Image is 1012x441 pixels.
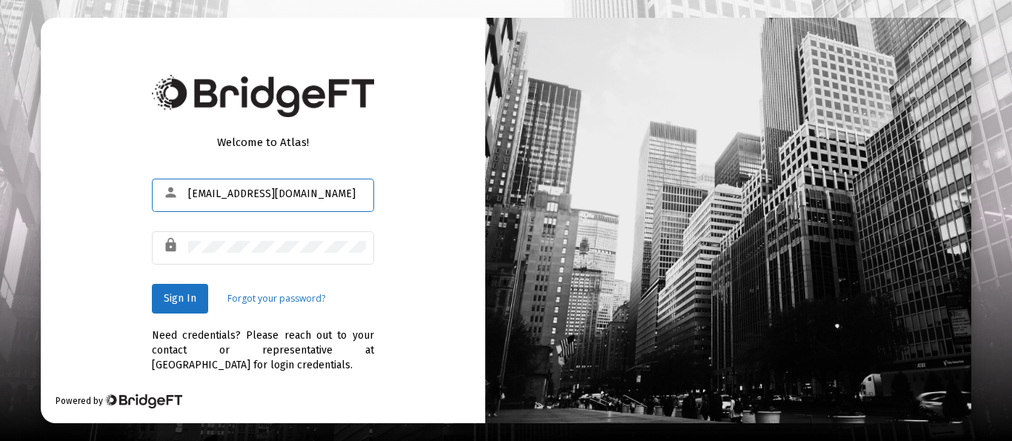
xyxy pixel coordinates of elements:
span: Sign In [164,292,196,305]
div: Welcome to Atlas! [152,135,374,150]
div: Need credentials? Please reach out to your contact or representative at [GEOGRAPHIC_DATA] for log... [152,314,374,373]
img: Bridge Financial Technology Logo [152,75,374,117]
img: Bridge Financial Technology Logo [104,394,182,408]
button: Sign In [152,284,208,314]
a: Forgot your password? [227,291,325,306]
div: Powered by [56,394,182,408]
mat-icon: person [163,184,181,202]
input: Email or Username [188,188,366,200]
mat-icon: lock [163,236,181,254]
